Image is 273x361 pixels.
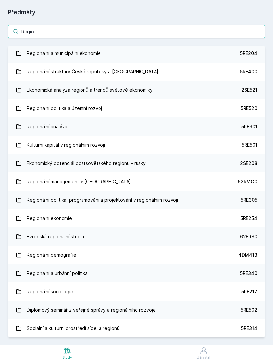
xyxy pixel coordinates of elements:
[8,25,265,38] input: Název nebo ident předmětu…
[240,160,257,167] div: 2SE208
[27,322,119,335] div: Sociální a kulturní prostředí sídel a regionů
[27,193,178,207] div: Regionální politika, programování a projektování v regionálním rozvoji
[27,102,102,115] div: Regionální politika a územní rozvoj
[241,87,257,93] div: 2SE521
[8,44,265,63] a: Regionální a municipální ekonomie 5RE204
[8,154,265,172] a: Ekonomický potenciál postsovětského regionu - rusky 2SE208
[8,136,265,154] a: Kulturní kapitál v regionálním rozvoji 5RE501
[238,178,257,185] div: 62RMG0
[8,264,265,282] a: Regionální a urbánní politika 5RE340
[240,270,257,277] div: 5RE340
[8,81,265,99] a: Ekonomická analýza regionů a trendů světové ekonomiky 2SE521
[241,307,257,313] div: 5RE502
[8,99,265,117] a: Regionální politika a územní rozvoj 5RE520
[197,355,210,360] div: Uživatel
[242,142,257,148] div: 5RE501
[8,63,265,81] a: Regionální struktury České republiky a [GEOGRAPHIC_DATA] 5RE400
[8,117,265,136] a: Regionální analýza 5RE301
[241,325,257,332] div: 5RE314
[240,68,257,75] div: 5RE400
[27,212,72,225] div: Regionální ekonomie
[27,285,73,298] div: Regionální sociologie
[8,191,265,209] a: Regionální politika, programování a projektování v regionálním rozvoji 5RE305
[27,65,158,78] div: Regionální struktury České republiky a [GEOGRAPHIC_DATA]
[8,319,265,337] a: Sociální a kulturní prostředí sídel a regionů 5RE314
[8,301,265,319] a: Diplomový seminář z veřejné správy a regionálního rozvoje 5RE502
[8,246,265,264] a: Regionální demografie 4DM413
[63,355,72,360] div: Study
[27,120,67,133] div: Regionální analýza
[240,233,257,240] div: 62ERS0
[27,303,156,316] div: Diplomový seminář z veřejné správy a regionálního rozvoje
[8,227,265,246] a: Evropská regionální studia 62ERS0
[8,172,265,191] a: Regionální management v [GEOGRAPHIC_DATA] 62RMG0
[8,282,265,301] a: Regionální sociologie 5RE217
[27,47,101,60] div: Regionální a municipální ekonomie
[241,123,257,130] div: 5RE301
[240,50,257,57] div: 5RE204
[27,83,153,97] div: Ekonomická analýza regionů a trendů světové ekonomiky
[27,267,88,280] div: Regionální a urbánní politika
[27,138,105,152] div: Kulturní kapitál v regionálním rozvoji
[8,209,265,227] a: Regionální ekonomie 5RE254
[27,248,76,262] div: Regionální demografie
[240,215,257,222] div: 5RE254
[241,197,257,203] div: 5RE305
[238,252,257,258] div: 4DM413
[241,288,257,295] div: 5RE217
[27,230,84,243] div: Evropská regionální studia
[241,105,257,112] div: 5RE520
[27,157,146,170] div: Ekonomický potenciál postsovětského regionu - rusky
[8,8,265,17] h1: Předměty
[27,175,131,188] div: Regionální management v [GEOGRAPHIC_DATA]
